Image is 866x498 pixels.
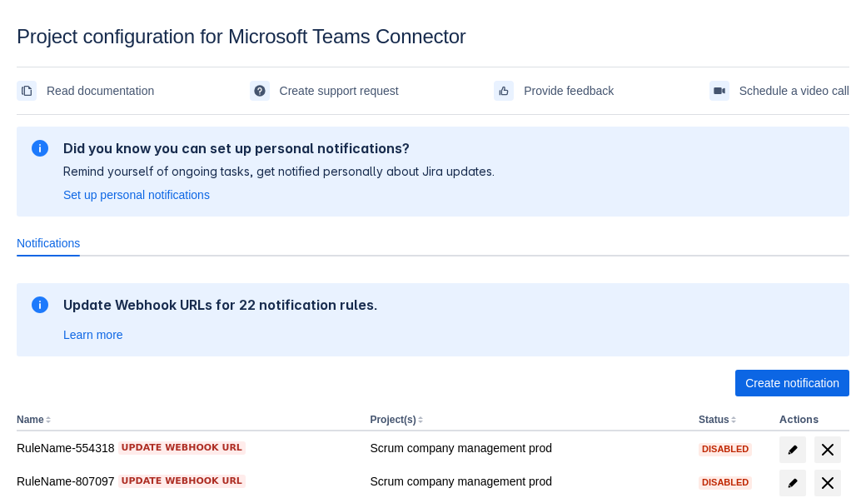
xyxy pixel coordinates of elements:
div: Project configuration for Microsoft Teams Connector [17,25,849,48]
button: Project(s) [370,414,416,426]
div: Scrum company management prod [370,473,685,490]
button: Status [699,414,729,426]
div: RuleName-807097 [17,473,356,490]
a: Read documentation [17,77,154,104]
a: Set up personal notifications [63,187,210,203]
span: videoCall [713,84,726,97]
div: RuleName-554318 [17,440,356,456]
span: information [30,295,50,315]
span: edit [786,443,799,456]
span: delete [818,473,838,493]
span: delete [818,440,838,460]
span: Create notification [745,370,839,396]
span: Read documentation [47,77,154,104]
span: documentation [20,84,33,97]
span: Disabled [699,445,752,454]
span: edit [786,476,799,490]
span: Disabled [699,478,752,487]
button: Create notification [735,370,849,396]
div: Scrum company management prod [370,440,685,456]
span: Schedule a video call [739,77,849,104]
span: support [253,84,266,97]
h2: Did you know you can set up personal notifications? [63,140,495,157]
th: Actions [773,410,849,431]
h2: Update Webhook URLs for 22 notification rules. [63,296,378,313]
a: Provide feedback [494,77,614,104]
p: Remind yourself of ongoing tasks, get notified personally about Jira updates. [63,163,495,180]
span: information [30,138,50,158]
span: Create support request [280,77,399,104]
a: Schedule a video call [709,77,849,104]
span: Provide feedback [524,77,614,104]
span: Update webhook URL [122,441,242,455]
a: Create support request [250,77,399,104]
button: Name [17,414,44,426]
span: Notifications [17,235,80,251]
a: Learn more [63,326,123,343]
span: Update webhook URL [122,475,242,488]
span: feedback [497,84,510,97]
